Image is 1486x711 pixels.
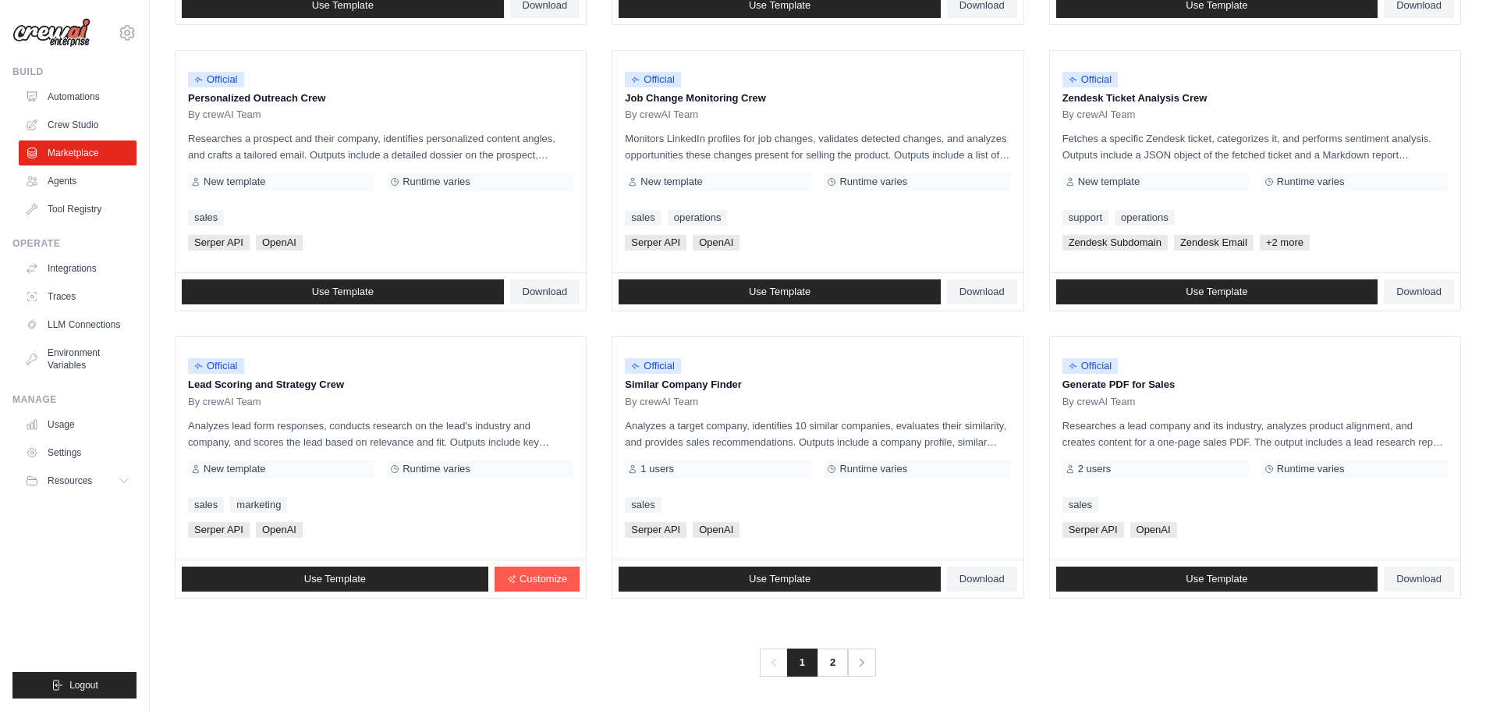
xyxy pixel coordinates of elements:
[1062,396,1136,408] span: By crewAI Team
[182,279,504,304] a: Use Template
[1115,210,1175,226] a: operations
[787,649,817,677] span: 1
[256,522,303,538] span: OpenAI
[12,66,137,78] div: Build
[619,279,941,304] a: Use Template
[19,284,137,309] a: Traces
[204,176,265,188] span: New template
[749,286,810,298] span: Use Template
[1062,72,1119,87] span: Official
[495,567,580,592] a: Customize
[1384,567,1454,592] a: Download
[839,463,907,475] span: Runtime varies
[523,286,568,298] span: Download
[188,235,250,251] span: Serper API
[12,672,137,699] button: Logout
[12,237,137,250] div: Operate
[1062,130,1448,163] p: Fetches a specific Zendesk ticket, categorizes it, and performs sentiment analysis. Outputs inclu...
[188,522,250,538] span: Serper API
[625,418,1010,450] p: Analyzes a target company, identifies 10 similar companies, evaluates their similarity, and provi...
[693,235,739,251] span: OpenAI
[188,358,244,374] span: Official
[1062,108,1136,121] span: By crewAI Team
[839,176,907,188] span: Runtime varies
[256,235,303,251] span: OpenAI
[19,84,137,109] a: Automations
[1277,176,1345,188] span: Runtime varies
[1062,210,1108,226] a: support
[188,72,244,87] span: Official
[1186,286,1247,298] span: Use Template
[959,573,1005,585] span: Download
[1062,235,1168,251] span: Zendesk Subdomain
[188,108,261,121] span: By crewAI Team
[749,573,810,585] span: Use Template
[625,130,1010,163] p: Monitors LinkedIn profiles for job changes, validates detected changes, and analyzes opportunitie...
[1078,176,1140,188] span: New template
[817,649,848,677] a: 2
[19,197,137,222] a: Tool Registry
[959,286,1005,298] span: Download
[625,377,1010,393] p: Similar Company Finder
[640,463,674,475] span: 1 users
[1062,358,1119,374] span: Official
[1130,522,1177,538] span: OpenAI
[19,112,137,137] a: Crew Studio
[625,358,681,374] span: Official
[19,256,137,281] a: Integrations
[640,176,702,188] span: New template
[947,567,1017,592] a: Download
[1384,279,1454,304] a: Download
[1277,463,1345,475] span: Runtime varies
[188,130,573,163] p: Researches a prospect and their company, identifies personalized content angles, and crafts a tai...
[1062,377,1448,393] p: Generate PDF for Sales
[312,286,374,298] span: Use Template
[19,412,137,437] a: Usage
[625,72,681,87] span: Official
[19,169,137,194] a: Agents
[188,396,261,408] span: By crewAI Team
[520,573,567,585] span: Customize
[19,340,137,378] a: Environment Variables
[625,497,661,513] a: sales
[625,108,698,121] span: By crewAI Team
[760,649,876,677] nav: Pagination
[1062,497,1098,513] a: sales
[48,475,92,487] span: Resources
[12,393,137,406] div: Manage
[625,522,686,538] span: Serper API
[668,210,728,226] a: operations
[1062,418,1448,450] p: Researches a lead company and its industry, analyzes product alignment, and creates content for a...
[19,468,137,493] button: Resources
[1186,573,1247,585] span: Use Template
[1396,573,1442,585] span: Download
[947,279,1017,304] a: Download
[19,440,137,465] a: Settings
[403,176,470,188] span: Runtime varies
[188,91,573,106] p: Personalized Outreach Crew
[69,679,98,691] span: Logout
[510,279,580,304] a: Download
[188,497,224,513] a: sales
[625,210,661,226] a: sales
[188,418,573,450] p: Analyzes lead form responses, conducts research on the lead's industry and company, and scores th...
[12,18,90,48] img: Logo
[1056,567,1378,592] a: Use Template
[1396,286,1442,298] span: Download
[1062,522,1124,538] span: Serper API
[1174,235,1254,251] span: Zendesk Email
[625,396,698,408] span: By crewAI Team
[182,567,488,592] a: Use Template
[230,497,287,513] a: marketing
[1062,91,1448,106] p: Zendesk Ticket Analysis Crew
[403,463,470,475] span: Runtime varies
[1078,463,1112,475] span: 2 users
[625,235,686,251] span: Serper API
[619,567,941,592] a: Use Template
[19,140,137,165] a: Marketplace
[304,573,366,585] span: Use Template
[188,210,224,226] a: sales
[188,377,573,393] p: Lead Scoring and Strategy Crew
[19,312,137,337] a: LLM Connections
[693,522,739,538] span: OpenAI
